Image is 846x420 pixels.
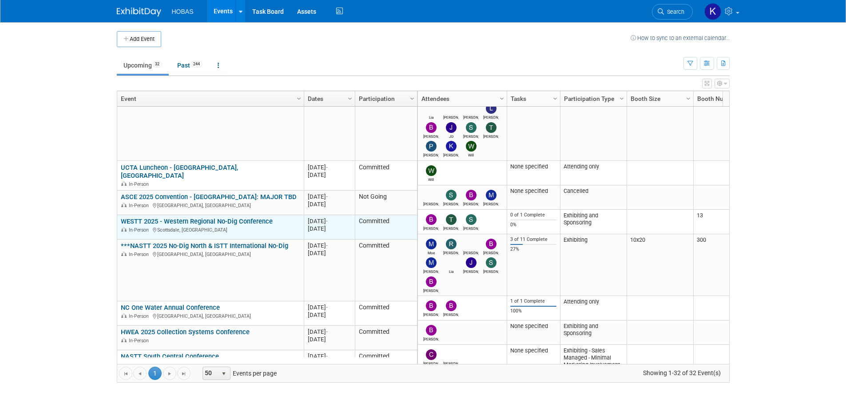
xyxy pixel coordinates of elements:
[355,161,417,191] td: Committed
[426,141,437,152] img: Perry Leros
[308,352,351,360] div: [DATE]
[466,141,477,152] img: Will Stafford
[308,164,351,171] div: [DATE]
[426,122,437,133] img: Bijan Khamanian
[426,214,437,225] img: Bijan Khamanian
[426,165,437,176] img: Will Stafford
[308,311,351,319] div: [DATE]
[129,313,151,319] span: In-Person
[426,349,437,360] img: Cole Grinnell
[466,103,477,114] img: Connor Munk, PE
[483,133,499,139] div: Ted Woolsey
[560,345,627,372] td: Exhibiting - Sales Managed - Minimal Marketing Involvement
[443,152,459,157] div: Krzysztof Kwiatkowski
[121,313,127,318] img: In-Person Event
[426,190,437,200] img: Jake Brunoehler, P. E.
[308,217,351,225] div: [DATE]
[121,164,238,180] a: UCTA Luncheon - [GEOGRAPHIC_DATA], [GEOGRAPHIC_DATA]
[119,367,132,380] a: Go to the first page
[560,296,627,320] td: Attending only
[152,61,162,68] span: 32
[560,80,627,161] td: Exhibiting and Sponsoring
[463,152,479,157] div: Will Stafford
[463,133,479,139] div: Stephen Alston
[510,347,556,354] div: None specified
[423,249,439,255] div: Moe Tamizifar
[121,201,300,209] div: [GEOGRAPHIC_DATA], [GEOGRAPHIC_DATA]
[510,236,556,243] div: 3 of 11 Complete
[355,240,417,301] td: Committed
[308,336,351,343] div: [DATE]
[346,95,353,102] span: Column Settings
[180,370,187,377] span: Go to the last page
[486,257,496,268] img: Stephen Alston
[423,133,439,139] div: Bijan Khamanian
[166,370,173,377] span: Go to the next page
[697,91,754,106] a: Booth Number
[308,249,351,257] div: [DATE]
[407,91,417,104] a: Column Settings
[443,249,459,255] div: Rene Garcia
[652,4,693,20] a: Search
[446,239,457,249] img: Rene Garcia
[121,252,127,256] img: In-Person Event
[308,91,349,106] a: Dates
[421,91,501,106] a: Attendees
[560,185,627,210] td: Cancelled
[446,190,457,200] img: Sam Juliano
[564,91,621,106] a: Participation Type
[308,242,351,249] div: [DATE]
[355,301,417,326] td: Committed
[443,311,459,317] div: Brett Ardizone
[446,349,457,360] img: Jerry Peck
[510,222,556,228] div: 0%
[631,35,730,41] a: How to sync to an external calendar...
[560,320,627,345] td: Exhibiting and Sponsoring
[498,95,505,102] span: Column Settings
[627,234,693,296] td: 10x20
[171,57,209,74] a: Past244
[486,239,496,249] img: Bijan Khamanian
[423,200,439,206] div: Jake Brunoehler, P. E.
[122,370,129,377] span: Go to the first page
[486,103,496,114] img: Lindsey Thiele
[466,214,477,225] img: Stephen Alston
[355,215,417,240] td: Committed
[510,246,556,252] div: 27%
[560,161,627,185] td: Attending only
[463,200,479,206] div: Bijan Khamanian
[220,370,227,377] span: select
[463,225,479,231] div: Stephen Alston
[355,191,417,215] td: Not Going
[693,210,760,234] td: 13
[510,163,556,170] div: None specified
[117,31,161,47] button: Add Event
[326,242,328,249] span: -
[423,287,439,293] div: Bryant Welch
[117,57,169,74] a: Upcoming32
[148,367,162,380] span: 1
[618,95,625,102] span: Column Settings
[497,91,507,104] a: Column Settings
[203,367,218,380] span: 50
[121,217,273,225] a: WESTT 2025 - Western Regional No-Dig Conference
[685,95,692,102] span: Column Settings
[510,212,556,218] div: 0 of 1 Complete
[683,91,693,104] a: Column Settings
[121,91,298,106] a: Event
[295,95,302,102] span: Column Settings
[423,268,439,274] div: Mike Bussio
[446,214,457,225] img: Tom Furie
[443,268,459,274] div: Lia Chowdhury
[510,188,556,195] div: None specified
[463,249,479,255] div: Gabriel Castelblanco, P. E.
[463,268,479,274] div: Jeffrey LeBlanc
[463,114,479,120] div: Connor Munk, PE
[177,367,191,380] a: Go to the last page
[446,257,457,268] img: Lia Chowdhury
[443,225,459,231] div: Tom Furie
[483,268,499,274] div: Stephen Alston
[308,225,351,232] div: [DATE]
[308,200,351,208] div: [DATE]
[466,190,477,200] img: Bijan Khamanian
